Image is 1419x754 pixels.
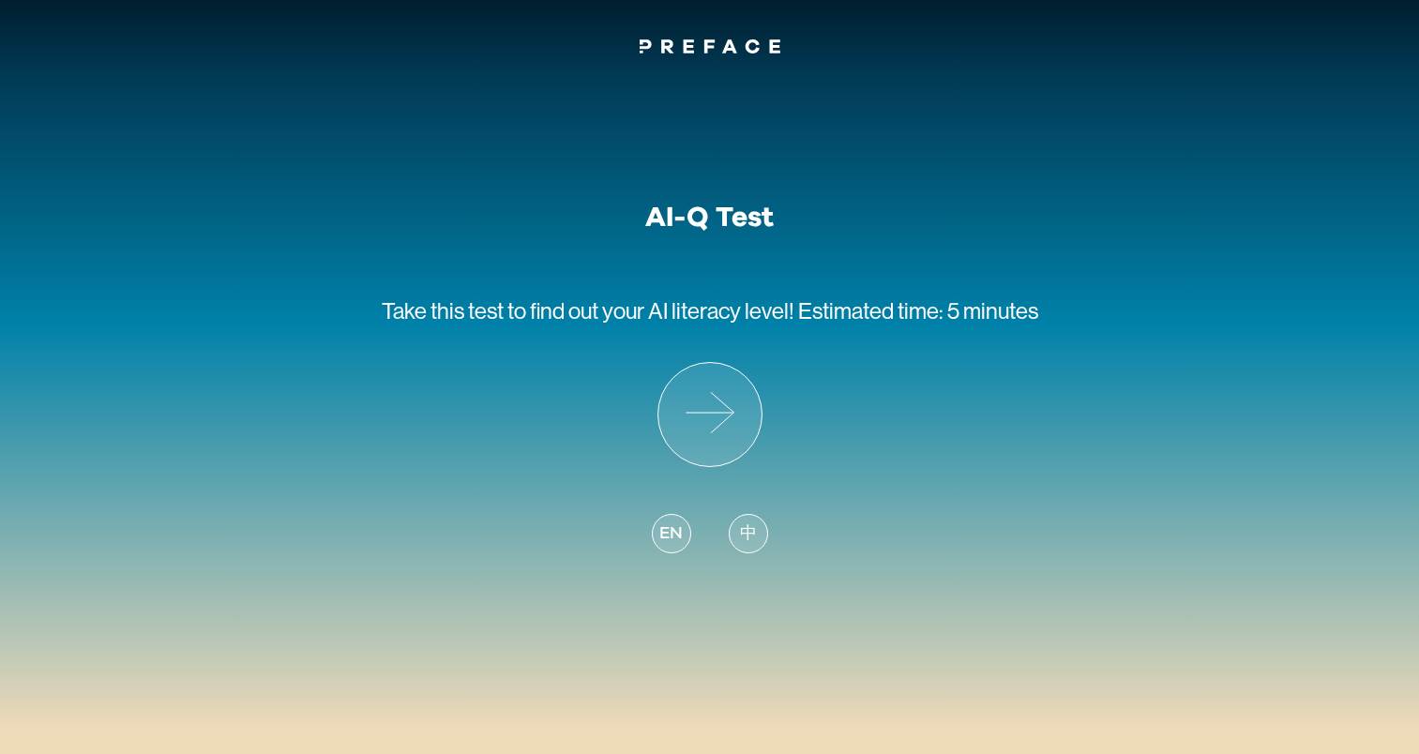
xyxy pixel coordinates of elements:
[645,201,774,234] h1: AI-Q Test
[659,521,682,547] span: EN
[798,298,1038,324] span: Estimated time: 5 minutes
[382,298,526,324] span: Take this test to
[740,521,757,547] span: 中
[530,298,794,324] span: find out your AI literacy level!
